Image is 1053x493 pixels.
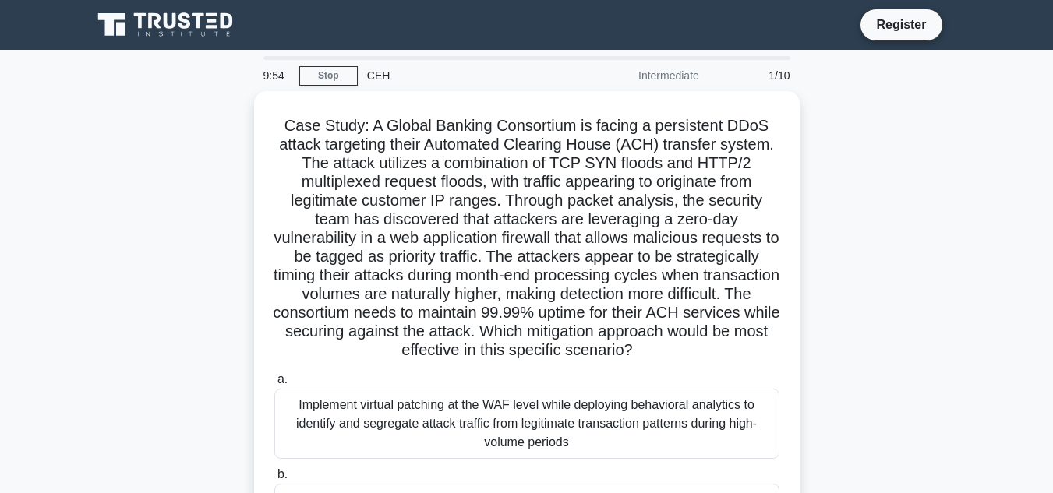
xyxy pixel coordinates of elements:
[277,467,288,481] span: b.
[277,372,288,386] span: a.
[273,116,781,361] h5: Case Study: A Global Banking Consortium is facing a persistent DDoS attack targeting their Automa...
[572,60,708,91] div: Intermediate
[867,15,935,34] a: Register
[299,66,358,86] a: Stop
[254,60,299,91] div: 9:54
[708,60,800,91] div: 1/10
[274,389,779,459] div: Implement virtual patching at the WAF level while deploying behavioral analytics to identify and ...
[358,60,572,91] div: CEH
